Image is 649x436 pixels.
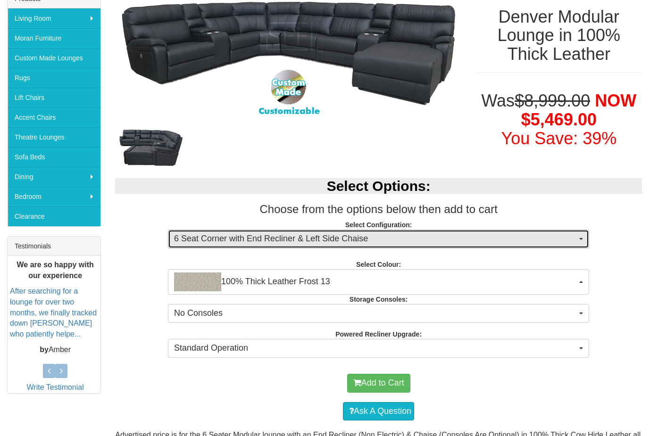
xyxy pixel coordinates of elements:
[347,374,410,393] button: Add to Cart
[521,91,636,129] span: NOW $5,469.00
[476,8,642,64] h1: Denver Modular Lounge in 100% Thick Leather
[168,230,589,248] button: 6 Seat Corner with End Recliner & Left Side Chaise
[40,346,49,354] b: by
[174,233,577,245] span: 6 Seat Corner with End Recliner & Left Side Chaise
[8,48,100,68] a: Custom Made Lounges
[115,203,642,215] h3: Choose from the options below then add to cart
[168,269,589,295] button: 100% Thick Leather Frost 13100% Thick Leather Frost 13
[27,383,84,391] a: Write Testimonial
[174,342,577,354] span: Standard Operation
[8,127,100,147] a: Theatre Lounges
[174,272,577,291] span: 100% Thick Leather Frost 13
[168,304,589,323] button: No Consoles
[515,91,590,110] del: $8,999.00
[349,296,408,303] strong: Storage Consoles:
[8,107,100,127] a: Accent Chairs
[8,28,100,48] a: Moran Furniture
[8,147,100,167] a: Sofa Beds
[8,167,100,187] a: Dining
[8,206,100,226] a: Clearance
[356,261,401,268] strong: Select Colour:
[501,129,616,148] font: You Save: 39%
[335,330,422,338] strong: Powered Recliner Upgrade:
[343,402,414,421] a: Ask A Question
[8,88,100,107] a: Lift Chairs
[8,187,100,206] a: Bedroom
[8,68,100,88] a: Rugs
[10,287,97,337] a: After searching for a lounge for over two months, we finally tracked down [PERSON_NAME] who patie...
[10,345,100,355] p: Amber
[168,339,589,358] button: Standard Operation
[327,178,431,194] b: Select Options:
[8,8,100,28] a: Living Room
[345,221,412,229] strong: Select Configuration:
[8,237,100,256] div: Testimonials
[174,307,577,320] span: No Consoles
[174,272,221,291] img: 100% Thick Leather Frost 13
[17,261,94,280] b: We are so happy with our experience
[476,91,642,148] h1: Was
